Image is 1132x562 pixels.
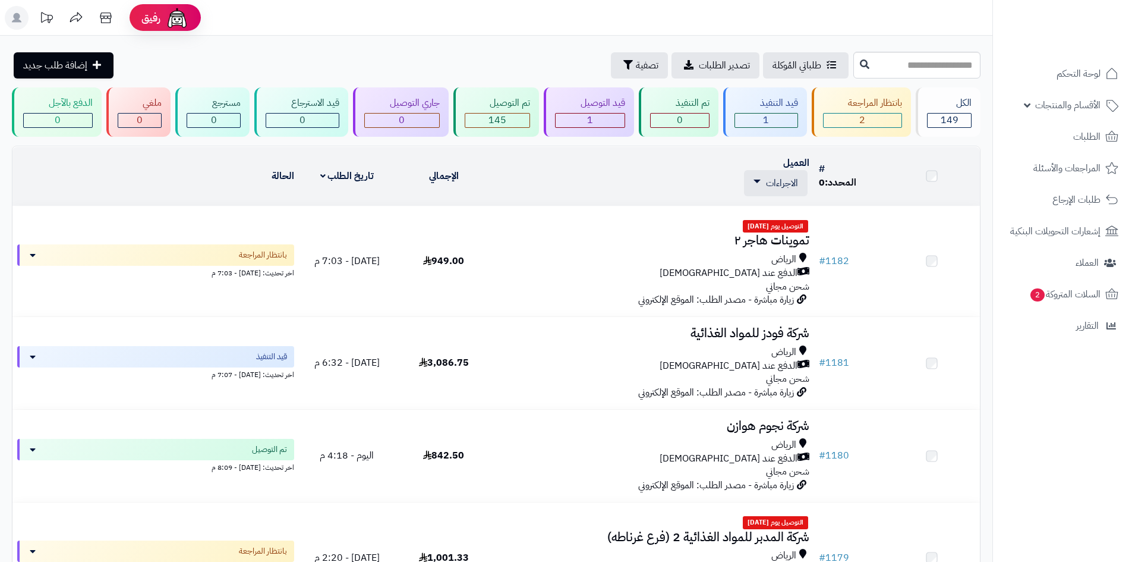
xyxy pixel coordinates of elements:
div: 145 [465,114,530,127]
a: #1181 [819,356,849,370]
div: جاري التوصيل [364,96,440,110]
span: # [819,356,825,370]
a: قيد التوصيل 1 [541,87,636,137]
span: زيارة مباشرة - مصدر الطلب: الموقع الإلكتروني [638,293,794,307]
a: الإجمالي [429,169,459,183]
span: اليوم - 4:18 م [320,448,374,463]
span: 0 [299,113,305,127]
span: الاجراءات [766,176,798,190]
div: 1 [556,114,625,127]
div: 0 [24,114,92,127]
a: ملغي 0 [104,87,174,137]
span: 2 [1030,288,1045,302]
span: التوصيل يوم [DATE] [743,220,808,233]
button: تصفية [611,52,668,79]
div: تم التوصيل [465,96,531,110]
div: اخر تحديث: [DATE] - 7:07 م [17,368,294,380]
span: # [819,254,825,268]
a: مسترجع 0 [173,87,252,137]
a: إضافة طلب جديد [14,52,113,79]
span: العملاء [1076,255,1099,271]
span: الدفع عند [DEMOGRAPHIC_DATA] [660,452,797,466]
span: 3,086.75 [419,356,469,370]
span: الرياض [771,438,796,452]
div: قيد الاسترجاع [266,96,339,110]
span: 0 [677,113,683,127]
span: 0 [137,113,143,127]
a: تصدير الطلبات [671,52,759,79]
span: شحن مجاني [766,464,809,479]
a: قيد الاسترجاع 0 [252,87,351,137]
a: الاجراءات [753,176,798,190]
a: طلباتي المُوكلة [763,52,849,79]
a: المراجعات والأسئلة [1000,154,1125,183]
a: تم التوصيل 145 [451,87,542,137]
a: العملاء [1000,249,1125,277]
a: العميل [783,156,809,170]
span: 0 [399,113,405,127]
span: الرياض [771,346,796,359]
span: 1 [763,113,769,127]
span: بانتظار المراجعة [239,249,287,261]
span: الأقسام والمنتجات [1035,97,1101,114]
div: 0 [651,114,709,127]
span: تم التوصيل [252,444,287,456]
a: السلات المتروكة2 [1000,280,1125,309]
div: 0 [187,114,240,127]
a: بانتظار المراجعة 2 [809,87,914,137]
span: لوحة التحكم [1057,65,1101,82]
span: شحن مجاني [766,372,809,386]
div: اخر تحديث: [DATE] - 7:03 م [17,266,294,278]
span: 0 [55,113,61,127]
span: 0 [819,175,825,190]
span: 2 [859,113,865,127]
span: السلات المتروكة [1029,286,1101,303]
span: الدفع عند [DEMOGRAPHIC_DATA] [660,359,797,373]
a: تاريخ الطلب [320,169,374,183]
a: التقارير [1000,312,1125,340]
span: طلباتي المُوكلة [772,58,821,73]
span: المراجعات والأسئلة [1033,160,1101,177]
span: رفيق [141,11,160,25]
a: لوحة التحكم [1000,59,1125,88]
span: إضافة طلب جديد [23,58,87,73]
a: #1180 [819,448,849,463]
h3: شركة نجوم هوازن [497,419,809,433]
span: زيارة مباشرة - مصدر الطلب: الموقع الإلكتروني [638,385,794,400]
span: 145 [488,113,506,127]
div: 1 [735,114,797,127]
a: جاري التوصيل 0 [351,87,451,137]
span: قيد التنفيذ [256,351,287,363]
span: 949.00 [423,254,464,268]
div: الدفع بالآجل [23,96,93,110]
span: بانتظار المراجعة [239,545,287,557]
div: اخر تحديث: [DATE] - 8:09 م [17,460,294,473]
span: الطلبات [1073,128,1101,145]
a: الدفع بالآجل 0 [10,87,104,137]
div: 2 [824,114,902,127]
a: إشعارات التحويلات البنكية [1000,217,1125,246]
div: 0 [266,114,339,127]
h3: شركة فودز للمواد الغذائية [497,326,809,340]
span: الدفع عند [DEMOGRAPHIC_DATA] [660,266,797,280]
div: الكل [927,96,972,110]
span: 842.50 [423,448,464,463]
span: 0 [211,113,217,127]
a: طلبات الإرجاع [1000,186,1125,214]
a: الحالة [272,169,294,183]
a: الكل149 [913,87,983,137]
h3: شركة المدبر للمواد الغذائية 2 (فرع غرناطه) [497,530,809,544]
div: 0 [365,114,439,127]
span: التقارير [1076,318,1099,334]
div: قيد التنفيذ [734,96,798,110]
span: [DATE] - 6:32 م [314,356,380,370]
div: المحدد: [819,176,878,190]
span: تصفية [636,58,658,73]
a: قيد التنفيذ 1 [721,87,809,137]
span: التوصيل يوم [DATE] [743,516,808,529]
span: شحن مجاني [766,280,809,294]
span: زيارة مباشرة - مصدر الطلب: الموقع الإلكتروني [638,478,794,492]
span: 149 [941,113,958,127]
span: [DATE] - 7:03 م [314,254,380,268]
span: طلبات الإرجاع [1052,191,1101,208]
